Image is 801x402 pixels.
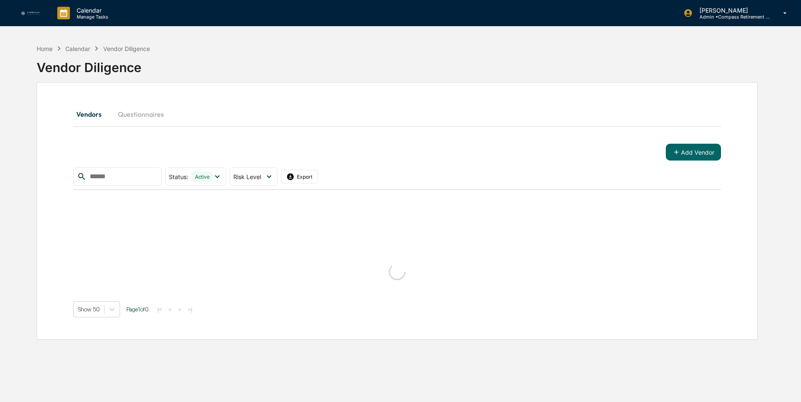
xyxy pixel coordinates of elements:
[185,306,195,313] button: >|
[693,14,771,20] p: Admin • Compass Retirement Solutions
[233,173,261,180] span: Risk Level
[70,14,112,20] p: Manage Tasks
[155,306,165,313] button: |<
[169,173,188,180] span: Status :
[73,104,111,124] button: Vendors
[37,45,53,52] div: Home
[70,7,112,14] p: Calendar
[20,11,40,16] img: logo
[281,170,318,183] button: Export
[693,7,771,14] p: [PERSON_NAME]
[126,306,149,313] span: Page 1 of 0
[103,45,150,52] div: Vendor Diligence
[176,306,184,313] button: >
[192,172,213,182] div: Active
[166,306,174,313] button: <
[666,144,721,161] button: Add Vendor
[111,104,171,124] button: Questionnaires
[65,45,90,52] div: Calendar
[37,53,758,75] div: Vendor Diligence
[73,104,721,124] div: secondary tabs example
